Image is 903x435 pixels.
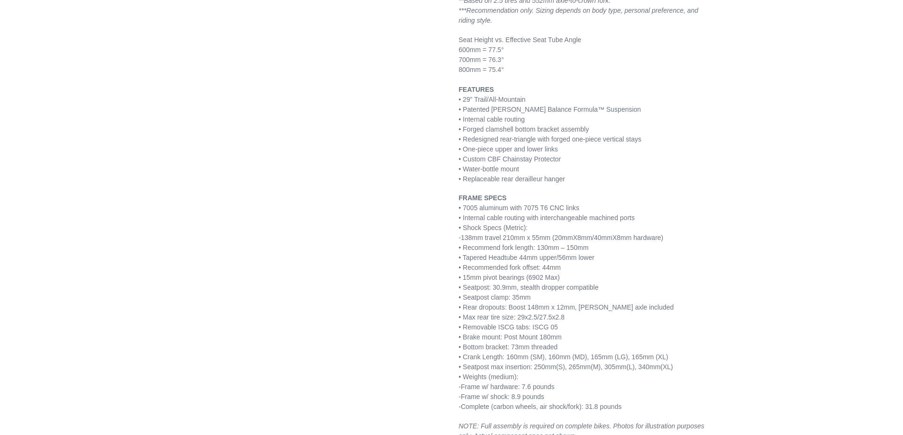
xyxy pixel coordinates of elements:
span: ° [501,56,504,63]
div: 700mm = 76.3 [459,55,710,65]
span: (6902 Max) [526,274,560,281]
p: • 7005 aluminum with 7075 T6 CNC links • Internal cable routing with interchangeable machined por... [459,193,710,412]
span: • Seatpost max insertion: 250mm(S), 265mm(M), 305mm(L), 340mm(XL) [459,363,673,371]
p: • 29” Trail/All-Mountain • Patented [PERSON_NAME] Balance Formula™ Suspension • Internal cable ro... [459,85,710,184]
span: FEATURES [459,86,494,93]
div: 800mm = 75.4 [459,65,710,75]
div: Seat Height vs. Effective Seat Tube Angle [459,35,710,45]
em: ***Recommendation only. Sizing depends on body type, personal preference, and riding style. [459,7,699,24]
span: ° [501,66,504,73]
span: • 15mm pivot bearings [459,274,525,281]
span: FRAME SPECS [459,194,507,202]
div: 600mm = 77.5 [459,45,710,55]
span: • Crank Length: 160mm (SM), 160mm (MD), 165mm (LG), 165mm (XL) [459,353,668,361]
span: ° [501,46,504,53]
